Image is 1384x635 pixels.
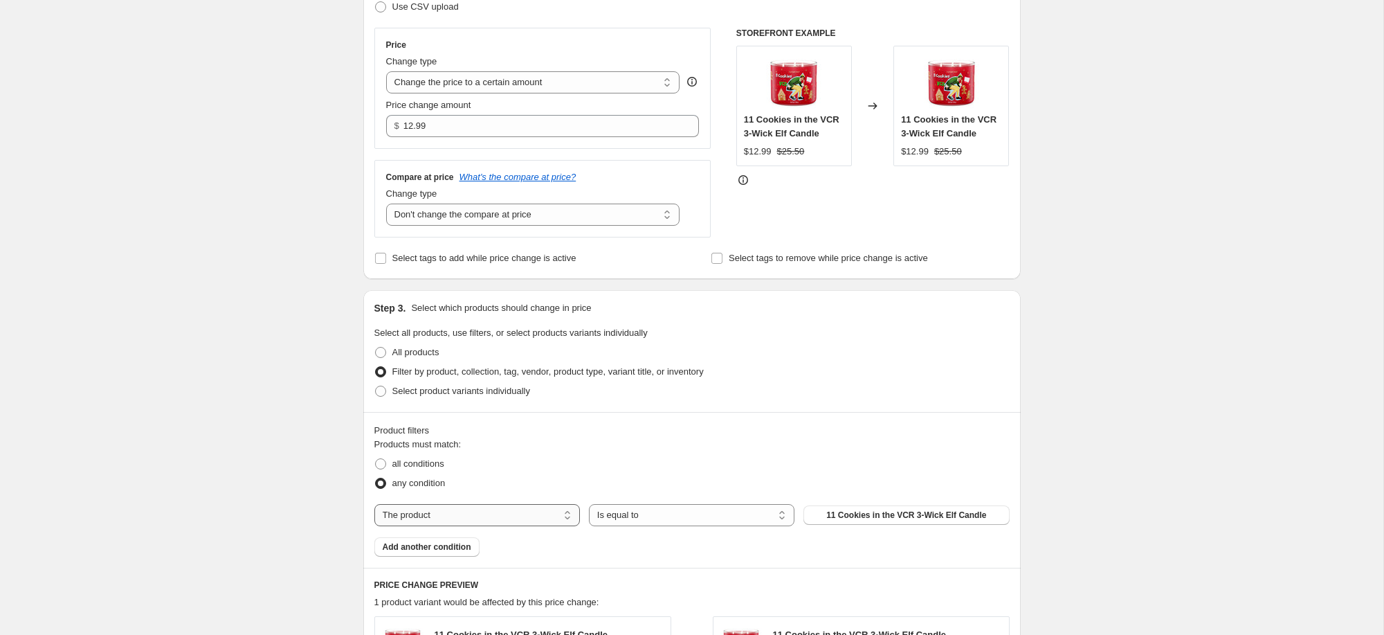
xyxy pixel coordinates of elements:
img: 11-Cookies-in-the-VCR-3-Wick-Elf-Candle_80x.jpg [924,53,979,109]
h6: PRICE CHANGE PREVIEW [374,580,1010,591]
div: $12.99 [744,145,772,159]
span: 1 product variant would be affected by this price change: [374,597,599,607]
span: 11 Cookies in the VCR 3-Wick Elf Candle [826,510,986,521]
span: any condition [392,478,446,488]
h2: Step 3. [374,301,406,315]
span: Select all products, use filters, or select products variants individually [374,328,648,338]
button: What's the compare at price? [459,172,576,182]
span: Select tags to add while price change is active [392,253,576,263]
span: Select tags to remove while price change is active [729,253,928,263]
strike: $25.50 [934,145,962,159]
p: Select which products should change in price [411,301,591,315]
span: Products must match: [374,439,462,449]
h3: Compare at price [386,172,454,183]
div: $12.99 [901,145,929,159]
div: Product filters [374,424,1010,438]
button: Add another condition [374,537,480,557]
button: 11 Cookies in the VCR 3-Wick Elf Candle [803,506,1009,525]
input: 80.00 [403,115,678,137]
div: help [685,75,699,89]
span: Select product variants individually [392,386,530,396]
span: 11 Cookies in the VCR 3-Wick Elf Candle [901,114,996,138]
span: Use CSV upload [392,1,459,12]
span: all conditions [392,458,444,469]
strike: $25.50 [777,145,805,159]
span: Price change amount [386,100,471,110]
span: Filter by product, collection, tag, vendor, product type, variant title, or inventory [392,366,704,377]
span: All products [392,347,439,357]
span: Add another condition [383,542,471,553]
span: 11 Cookies in the VCR 3-Wick Elf Candle [744,114,839,138]
h6: STOREFRONT EXAMPLE [736,28,1010,39]
img: 11-Cookies-in-the-VCR-3-Wick-Elf-Candle_80x.jpg [766,53,821,109]
span: Change type [386,56,437,66]
span: $ [394,120,399,131]
span: Change type [386,188,437,199]
h3: Price [386,39,406,51]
